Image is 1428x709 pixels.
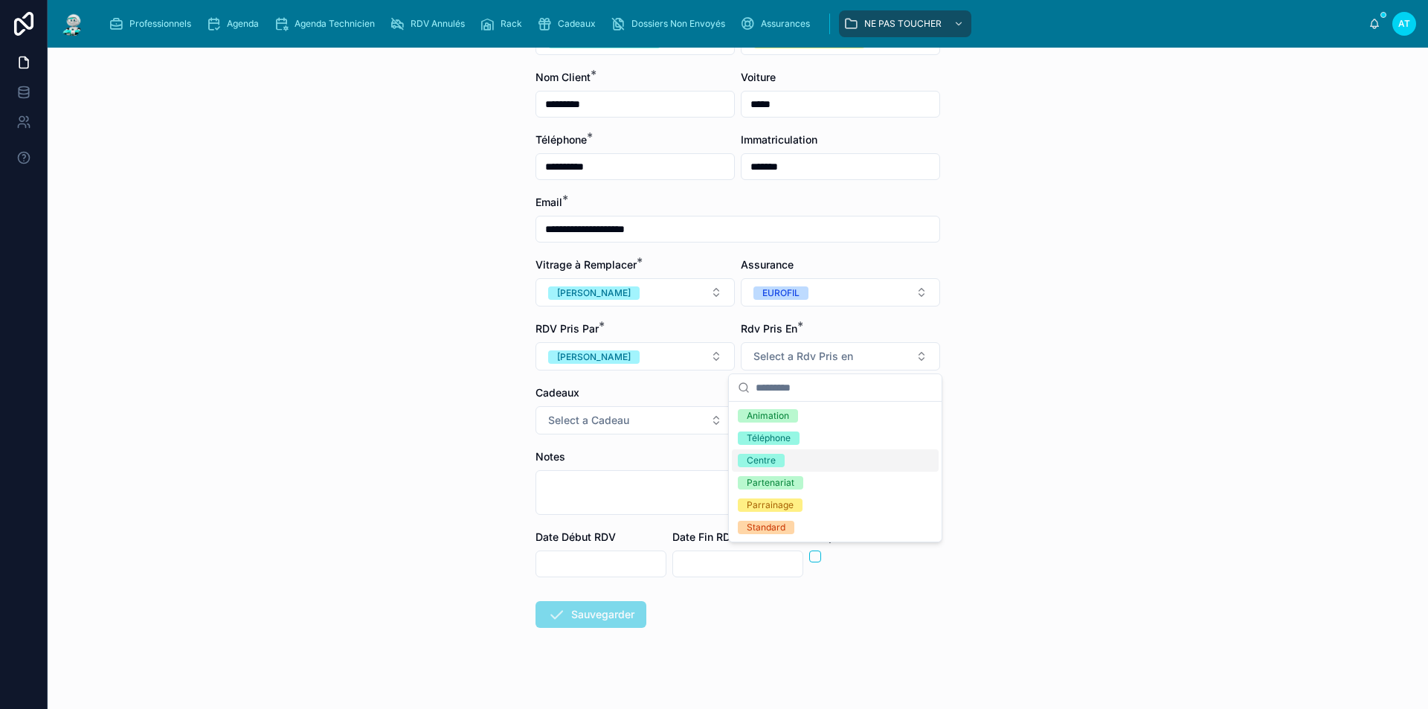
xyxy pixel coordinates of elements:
span: Assurance [741,258,794,271]
button: Select Button [741,342,940,370]
span: Téléphone [535,133,587,146]
a: RDV Annulés [385,10,475,37]
span: Nom Client [535,71,591,83]
span: Dossiers Non Envoyés [631,18,725,30]
a: Agenda Technicien [269,10,385,37]
div: Standard [747,521,785,534]
span: Agenda Technicien [295,18,375,30]
span: Professionnels [129,18,191,30]
div: Téléphone [747,432,791,445]
a: NE PAS TOUCHER [839,10,971,37]
div: Parrainage [747,498,794,512]
div: [PERSON_NAME] [557,286,631,300]
span: Notes [535,450,565,463]
button: Select Button [741,278,940,307]
a: Assurances [736,10,820,37]
span: Email [535,196,562,208]
a: Cadeaux [533,10,606,37]
button: Select Button [535,342,735,370]
a: Agenda [202,10,269,37]
div: [PERSON_NAME] [557,350,631,364]
div: EUROFIL [762,286,800,300]
span: Cadeaux [558,18,596,30]
img: App logo [59,12,86,36]
span: Cadeaux [535,386,579,399]
div: Animation [747,409,789,423]
span: Select a Cadeau [548,413,629,428]
button: Select Button [535,406,735,434]
span: Date Fin RDV [672,530,738,543]
span: Select a Rdv Pris en [753,349,853,364]
span: RDV Annulés [411,18,465,30]
a: Professionnels [104,10,202,37]
span: AT [1398,18,1410,30]
button: Select Button [535,278,735,307]
a: Rack [475,10,533,37]
span: Vitrage à Remplacer [535,258,637,271]
span: Agenda [227,18,259,30]
span: Rack [501,18,522,30]
span: Rdv Pris En [741,322,797,335]
div: scrollable content [98,7,1368,40]
div: Centre [747,454,776,467]
span: NE PAS TOUCHER [864,18,942,30]
span: Immatriculation [741,133,817,146]
div: Suggestions [729,402,942,542]
span: RDV Pris Par [535,322,599,335]
span: Date Début RDV [535,530,616,543]
span: Assurances [761,18,810,30]
div: Partenariat [747,476,794,490]
span: Voiture [741,71,776,83]
a: Dossiers Non Envoyés [606,10,736,37]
